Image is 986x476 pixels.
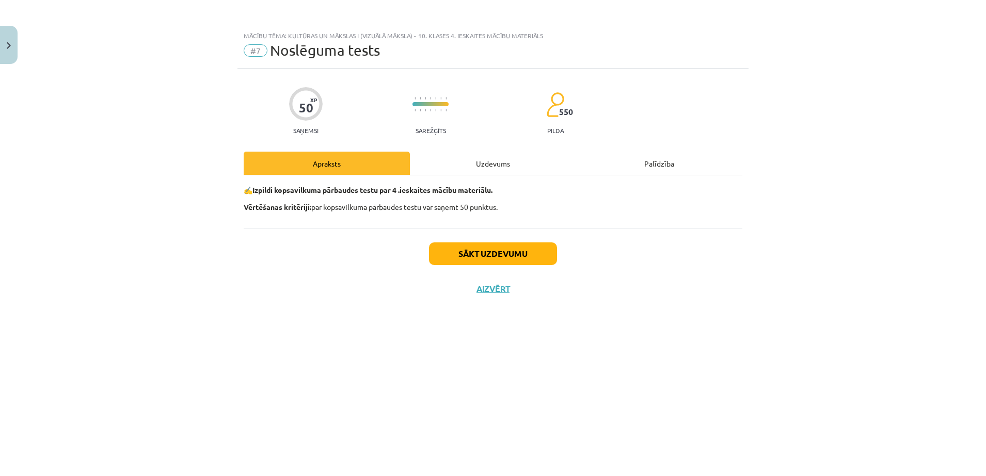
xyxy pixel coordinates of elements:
[416,127,446,134] p: Sarežģīts
[446,97,447,100] img: icon-short-line-57e1e144782c952c97e751825c79c345078a6d821885a25fce030b3d8c18986b.svg
[310,97,317,103] span: XP
[415,109,416,111] img: icon-short-line-57e1e144782c952c97e751825c79c345078a6d821885a25fce030b3d8c18986b.svg
[425,97,426,100] img: icon-short-line-57e1e144782c952c97e751825c79c345078a6d821885a25fce030b3d8c18986b.svg
[244,32,742,39] div: Mācību tēma: Kultūras un mākslas i (vizuālā māksla) - 10. klases 4. ieskaites mācību materiāls
[440,109,441,111] img: icon-short-line-57e1e144782c952c97e751825c79c345078a6d821885a25fce030b3d8c18986b.svg
[252,185,492,194] b: Izpildi kopsavilkuma pārbaudes testu par 4 .ieskaites mācību materiālu.
[289,127,323,134] p: Saņemsi
[299,101,313,115] div: 50
[440,97,441,100] img: icon-short-line-57e1e144782c952c97e751825c79c345078a6d821885a25fce030b3d8c18986b.svg
[420,109,421,111] img: icon-short-line-57e1e144782c952c97e751825c79c345078a6d821885a25fce030b3d8c18986b.svg
[244,152,410,175] div: Apraksts
[7,42,11,49] img: icon-close-lesson-0947bae3869378f0d4975bcd49f059093ad1ed9edebbc8119c70593378902aed.svg
[270,42,380,59] span: Noslēguma tests
[546,92,564,118] img: students-c634bb4e5e11cddfef0936a35e636f08e4e9abd3cc4e673bd6f9a4125e45ecb1.svg
[244,202,311,211] b: Vērtēšanas kritēriji:
[410,152,576,175] div: Uzdevums
[244,202,742,212] p: par kopsavilkuma pārbaudes testu var saņemt 50 punktus.
[415,97,416,100] img: icon-short-line-57e1e144782c952c97e751825c79c345078a6d821885a25fce030b3d8c18986b.svg
[559,107,573,117] span: 550
[429,242,557,265] button: Sākt uzdevumu
[244,185,742,195] p: ✍️
[435,109,436,111] img: icon-short-line-57e1e144782c952c97e751825c79c345078a6d821885a25fce030b3d8c18986b.svg
[576,152,742,175] div: Palīdzība
[430,109,431,111] img: icon-short-line-57e1e144782c952c97e751825c79c345078a6d821885a25fce030b3d8c18986b.svg
[473,284,513,294] button: Aizvērt
[420,97,421,100] img: icon-short-line-57e1e144782c952c97e751825c79c345078a6d821885a25fce030b3d8c18986b.svg
[244,44,267,57] span: #7
[425,109,426,111] img: icon-short-line-57e1e144782c952c97e751825c79c345078a6d821885a25fce030b3d8c18986b.svg
[430,97,431,100] img: icon-short-line-57e1e144782c952c97e751825c79c345078a6d821885a25fce030b3d8c18986b.svg
[435,97,436,100] img: icon-short-line-57e1e144782c952c97e751825c79c345078a6d821885a25fce030b3d8c18986b.svg
[446,109,447,111] img: icon-short-line-57e1e144782c952c97e751825c79c345078a6d821885a25fce030b3d8c18986b.svg
[547,127,564,134] p: pilda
